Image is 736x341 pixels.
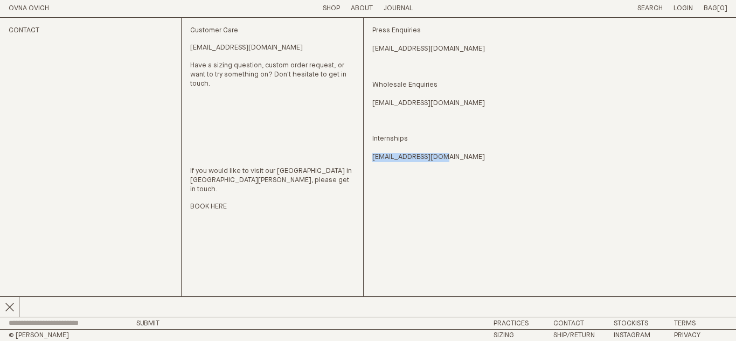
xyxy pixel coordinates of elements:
[9,5,49,12] a: Home
[553,332,595,339] a: Ship/Return
[136,320,159,327] button: Submit
[9,26,172,36] h2: Contact
[673,5,693,12] a: Login
[704,5,717,12] span: Bag
[614,332,650,339] a: Instagram
[190,167,355,194] p: If you would like to visit our [GEOGRAPHIC_DATA] in [GEOGRAPHIC_DATA]
[384,5,413,12] a: Journal
[553,320,584,327] a: Contact
[674,320,696,327] a: Terms
[372,45,485,54] a: [EMAIL_ADDRESS][DOMAIN_NAME]
[190,62,346,87] span: Have a sizing question, custom order request, or want to try something on? Don't hesitate to get ...
[372,99,485,108] a: [EMAIL_ADDRESS][DOMAIN_NAME]
[190,26,355,36] p: Customer Care
[190,44,303,53] a: [EMAIL_ADDRESS][DOMAIN_NAME]
[494,320,529,327] a: Practices
[323,5,340,12] a: Shop
[372,153,485,162] a: [EMAIL_ADDRESS][DOMAIN_NAME]
[494,332,514,339] a: Sizing
[637,5,663,12] a: Search
[717,5,727,12] span: [0]
[372,26,537,108] p: Press Enquiries Wholesale Enquiries
[351,4,373,13] summary: About
[9,332,182,339] h2: © [PERSON_NAME]
[190,177,349,193] span: [PERSON_NAME], please get in touch.
[190,203,227,212] a: BOOK HERE
[614,320,648,327] a: Stockists
[372,117,537,162] p: Internships
[674,332,700,339] a: Privacy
